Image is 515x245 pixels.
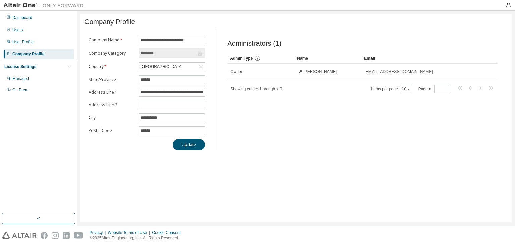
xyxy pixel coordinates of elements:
label: Country [89,64,135,69]
div: Cookie Consent [152,230,184,235]
button: Update [173,139,205,150]
div: Dashboard [12,15,32,20]
img: facebook.svg [41,232,48,239]
div: Name [297,53,359,64]
label: City [89,115,135,120]
span: Administrators (1) [227,40,281,47]
div: [GEOGRAPHIC_DATA] [139,63,205,71]
img: linkedin.svg [63,232,70,239]
img: Altair One [3,2,87,9]
button: 10 [402,86,411,92]
label: Address Line 1 [89,90,135,95]
div: License Settings [4,64,36,69]
img: youtube.svg [74,232,83,239]
img: altair_logo.svg [2,232,37,239]
div: Privacy [90,230,108,235]
img: instagram.svg [52,232,59,239]
span: Page n. [418,85,450,93]
label: Company Category [89,51,135,56]
label: Postal Code [89,128,135,133]
div: Company Profile [12,51,44,57]
span: Admin Type [230,56,253,61]
div: On Prem [12,87,28,93]
span: Owner [230,69,242,75]
label: State/Province [89,77,135,82]
label: Company Name [89,37,135,43]
span: Items per page [371,85,412,93]
span: [EMAIL_ADDRESS][DOMAIN_NAME] [364,69,433,75]
div: Managed [12,76,29,81]
p: © 2025 Altair Engineering, Inc. All Rights Reserved. [90,235,185,241]
div: [GEOGRAPHIC_DATA] [140,63,184,70]
span: Showing entries 1 through 1 of 1 [230,87,283,91]
div: Email [364,53,479,64]
span: [PERSON_NAME] [303,69,337,75]
div: User Profile [12,39,34,45]
span: Company Profile [84,18,135,26]
label: Address Line 2 [89,102,135,108]
div: Users [12,27,23,33]
div: Website Terms of Use [108,230,152,235]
